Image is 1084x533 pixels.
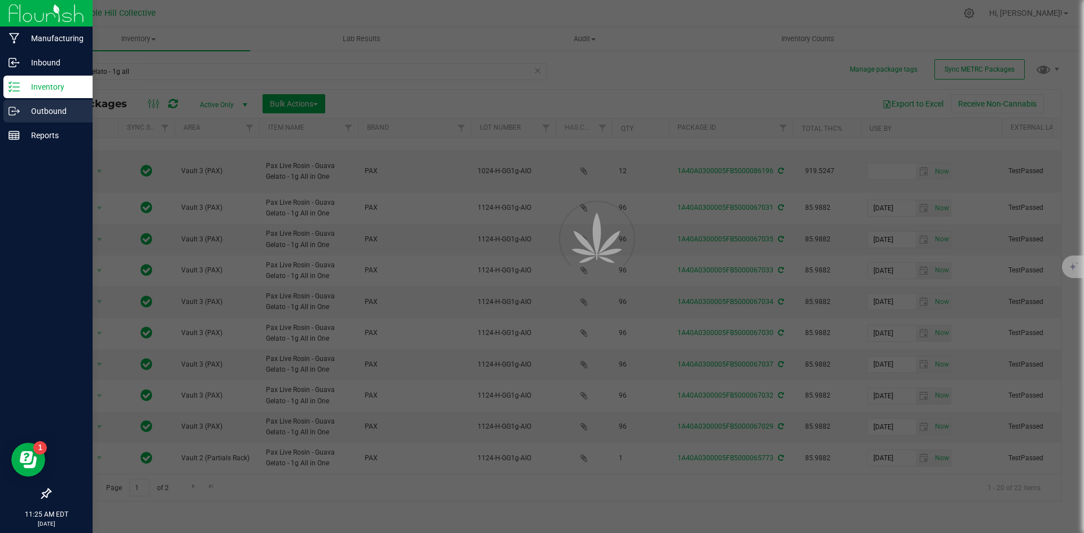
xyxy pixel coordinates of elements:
[8,81,20,92] inline-svg: Inventory
[20,56,88,69] p: Inbound
[11,443,45,477] iframe: Resource center
[8,130,20,141] inline-svg: Reports
[20,129,88,142] p: Reports
[20,32,88,45] p: Manufacturing
[5,519,88,528] p: [DATE]
[8,105,20,117] inline-svg: Outbound
[20,80,88,94] p: Inventory
[8,57,20,68] inline-svg: Inbound
[5,509,88,519] p: 11:25 AM EDT
[8,33,20,44] inline-svg: Manufacturing
[33,441,47,455] iframe: Resource center unread badge
[20,104,88,118] p: Outbound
